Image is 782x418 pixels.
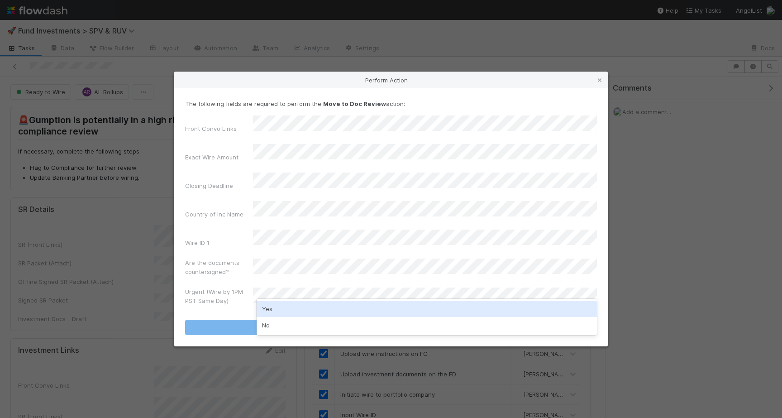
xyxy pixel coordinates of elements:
button: Move to Doc Review [185,320,597,335]
label: Urgent (Wire by 1PM PST Same Day) [185,287,253,305]
div: Yes [257,301,597,317]
label: Closing Deadline [185,181,233,190]
div: Perform Action [174,72,608,88]
label: Country of Inc Name [185,210,243,219]
label: Wire ID 1 [185,238,210,247]
label: Front Convo Links [185,124,237,133]
strong: Move to Doc Review [323,100,386,107]
label: Exact Wire Amount [185,153,238,162]
p: The following fields are required to perform the action: [185,99,597,108]
label: Are the documents countersigned? [185,258,253,276]
div: No [257,317,597,333]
